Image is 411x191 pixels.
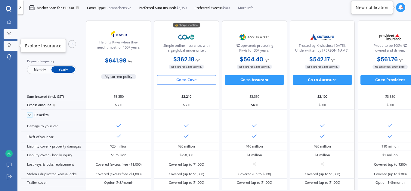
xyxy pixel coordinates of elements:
[293,75,352,85] button: Go to Autosure
[154,92,219,101] div: $2,210
[305,172,340,177] div: Covered (up to $1,000)
[154,101,219,110] div: $500
[86,92,151,101] div: $3,350
[21,92,86,101] div: Sum insured (incl. GST)
[171,31,202,43] img: Cove.webp
[25,43,61,49] div: Explore insurance
[169,180,204,185] div: Covered (up to $1,000)
[382,153,398,158] div: $1 million
[21,142,86,151] div: Liability cover - property damages
[128,59,132,63] span: / yr
[356,5,388,11] div: New notification
[86,101,151,110] div: $500
[110,144,127,149] div: $25 million
[173,23,200,27] div: 💰 Cheapest option
[195,58,200,62] span: / yr
[314,144,331,149] div: $20 million
[290,101,355,110] div: $500
[306,31,338,43] img: Autosure.webp
[315,153,330,158] div: $1 million
[87,5,106,10] span: Cover Type:
[101,74,137,79] span: My current policy
[96,172,141,177] div: Covered (excess free <$1,000)
[399,58,403,62] span: / yr
[222,101,287,110] div: $400
[194,5,222,10] span: Preferred Excess:
[139,5,176,10] span: Preferred Sum Insured:
[169,65,204,69] span: No extra fees, direct price.
[372,65,408,69] span: No extra fees, direct price.
[305,65,340,69] span: No extra fees, direct price.
[239,31,270,43] img: Assurant.png
[177,5,187,10] span: $3,350
[29,5,35,11] img: car.f15378c7a67c060ca3f3.svg
[178,144,195,149] div: $20 million
[28,66,51,73] span: Monthly
[377,56,398,63] b: $561.76
[105,57,126,64] b: $641.98
[240,56,264,63] b: $564.40
[104,180,133,185] div: Option $<8/month
[5,150,13,157] img: 4ba40b2ad144f0e058667e8977bfb598
[96,162,141,167] div: Covered (excess free <$1,000)
[107,5,131,10] span: Comprehensive
[374,31,406,43] img: Provident.png
[27,59,76,64] div: Payment frequency
[264,58,269,62] span: / yr
[34,113,49,117] div: Benefits
[21,151,86,159] div: Liability cover - bodily injury
[169,162,204,167] div: Covered (up to $1,000)
[180,153,193,158] div: $250,000
[238,5,254,10] span: More info
[237,180,272,185] div: Covered (up to $1,000)
[158,43,215,55] div: Simple online insurance, with large global underwriter.
[103,28,135,40] img: Tower.webp
[21,101,86,110] div: Excess amount
[157,75,216,85] button: Go to Cove
[238,172,271,177] div: Covered (up to $500)
[374,172,406,177] div: Covered (up to $300)
[382,144,399,149] div: $10 million
[246,144,263,149] div: $10 million
[21,159,86,170] div: Lost keys & locks replacement
[173,56,194,63] b: $362.18
[21,132,86,142] div: Theft of your car
[21,121,86,132] div: Damage to your car
[305,180,340,185] div: Covered (up to $1,000)
[331,58,335,62] span: / yr
[51,66,75,73] span: Yearly
[290,92,355,101] div: $2,100
[21,170,86,179] div: Stolen / duplicated keys & locks
[222,5,230,10] span: $500
[111,153,126,158] div: $1 million
[222,92,287,101] div: $3,350
[309,56,330,63] b: $542.17
[169,172,204,177] div: Covered (up to $1,000)
[37,5,74,10] p: Market Scan for EFL730
[237,65,272,69] span: No extra fees, direct price.
[225,75,284,85] button: Go to Assurant
[294,43,351,55] div: Trusted by Kiwis since [DATE]. Underwritten by [PERSON_NAME].
[374,162,406,167] div: Covered (up to $300)
[226,43,283,55] div: NZ operated; protecting Kiwis for 30+ years.
[375,180,405,185] div: Option $<8/month
[247,153,262,158] div: $1 million
[90,40,147,52] div: Helping Kiwis when they need it most for 150+ years.
[21,179,86,187] div: Trailer cover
